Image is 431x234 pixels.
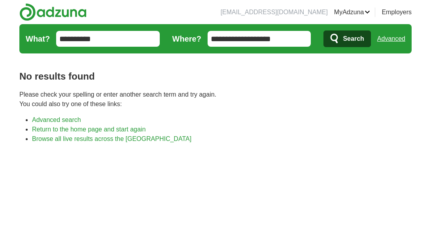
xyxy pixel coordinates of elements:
[32,126,146,133] a: Return to the home page and start again
[323,30,371,47] button: Search
[26,33,50,45] label: What?
[172,33,201,45] label: Where?
[377,31,405,47] a: Advanced
[221,8,328,17] li: [EMAIL_ADDRESS][DOMAIN_NAME]
[343,31,364,47] span: Search
[382,8,412,17] a: Employers
[19,90,412,109] p: Please check your spelling or enter another search term and try again. You could also try one of ...
[32,116,81,123] a: Advanced search
[334,8,371,17] a: MyAdzuna
[32,135,191,142] a: Browse all live results across the [GEOGRAPHIC_DATA]
[19,69,412,84] h1: No results found
[19,3,87,21] img: Adzuna logo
